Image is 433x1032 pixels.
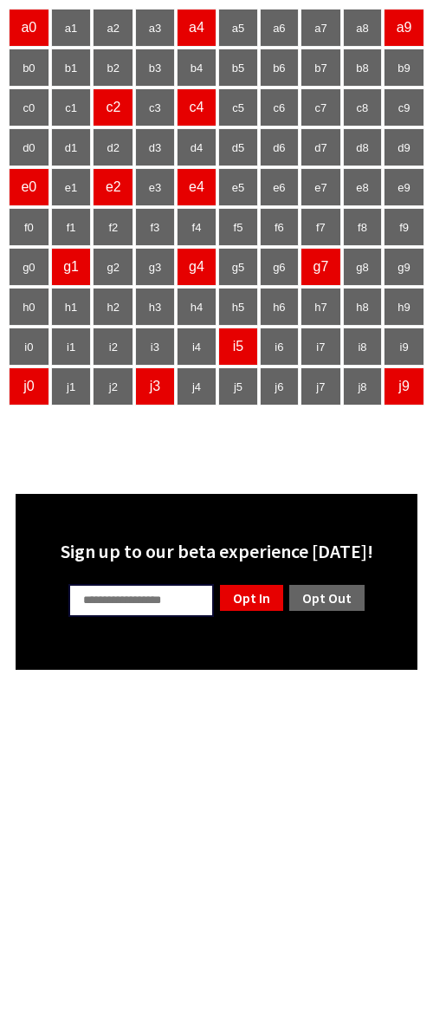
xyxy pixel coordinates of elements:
td: a1 [51,9,92,47]
td: c3 [135,88,174,127]
td: i0 [9,328,49,366]
td: f5 [218,208,257,246]
td: b4 [177,49,217,87]
td: f8 [343,208,382,246]
td: f6 [260,208,299,246]
td: c7 [301,88,341,127]
td: b6 [260,49,299,87]
td: h3 [135,288,174,326]
td: j5 [218,367,257,406]
td: a6 [260,9,299,47]
td: g2 [93,248,133,286]
td: g5 [218,248,257,286]
td: e4 [177,168,217,206]
td: g4 [177,248,217,286]
td: i4 [177,328,217,366]
td: f4 [177,208,217,246]
td: i9 [384,328,424,366]
td: b2 [93,49,133,87]
td: d3 [135,128,174,166]
td: i5 [218,328,257,366]
td: a8 [343,9,382,47]
td: h8 [343,288,382,326]
td: g8 [343,248,382,286]
td: e0 [9,168,49,206]
td: j8 [343,367,382,406]
td: h7 [301,288,341,326]
td: b3 [135,49,174,87]
td: b9 [384,49,424,87]
td: j2 [93,367,133,406]
td: d6 [260,128,299,166]
td: e8 [343,168,382,206]
a: Opt In [218,583,285,613]
td: j0 [9,367,49,406]
td: i6 [260,328,299,366]
td: a2 [93,9,133,47]
td: j9 [384,367,424,406]
td: c6 [260,88,299,127]
td: c9 [384,88,424,127]
td: g3 [135,248,174,286]
td: b8 [343,49,382,87]
td: j7 [301,367,341,406]
td: g1 [51,248,92,286]
td: h1 [51,288,92,326]
td: g7 [301,248,341,286]
div: Sign up to our beta experience [DATE]! [26,539,407,563]
td: i7 [301,328,341,366]
td: g0 [9,248,49,286]
td: e5 [218,168,257,206]
td: b0 [9,49,49,87]
td: c1 [51,88,92,127]
td: e7 [301,168,341,206]
td: b5 [218,49,257,87]
td: a5 [218,9,257,47]
td: g9 [384,248,424,286]
td: f2 [93,208,133,246]
td: a0 [9,9,49,47]
td: d2 [93,128,133,166]
td: h0 [9,288,49,326]
td: f1 [51,208,92,246]
td: a4 [177,9,217,47]
td: j3 [135,367,174,406]
td: e1 [51,168,92,206]
td: c8 [343,88,382,127]
td: a9 [384,9,424,47]
td: i8 [343,328,382,366]
td: e2 [93,168,133,206]
td: f7 [301,208,341,246]
td: c5 [218,88,257,127]
td: i2 [93,328,133,366]
td: b1 [51,49,92,87]
td: c2 [93,88,133,127]
td: b7 [301,49,341,87]
td: d1 [51,128,92,166]
td: e9 [384,168,424,206]
td: i3 [135,328,174,366]
td: d0 [9,128,49,166]
td: d7 [301,128,341,166]
td: f3 [135,208,174,246]
td: d4 [177,128,217,166]
td: j1 [51,367,92,406]
td: j6 [260,367,299,406]
td: f9 [384,208,424,246]
td: j4 [177,367,217,406]
td: c0 [9,88,49,127]
td: h5 [218,288,257,326]
td: d5 [218,128,257,166]
td: h6 [260,288,299,326]
td: a7 [301,9,341,47]
td: f0 [9,208,49,246]
td: h9 [384,288,424,326]
td: e6 [260,168,299,206]
td: d8 [343,128,382,166]
td: h2 [93,288,133,326]
td: g6 [260,248,299,286]
td: e3 [135,168,174,206]
td: c4 [177,88,217,127]
td: a3 [135,9,174,47]
td: i1 [51,328,92,366]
